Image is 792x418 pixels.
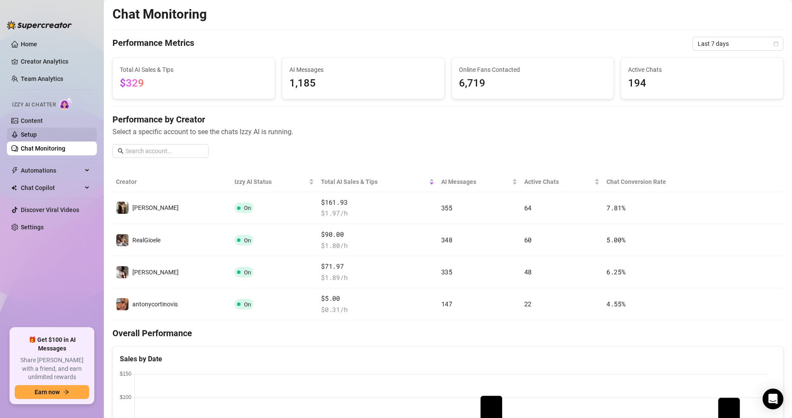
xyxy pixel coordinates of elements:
[244,237,251,244] span: On
[120,354,776,364] div: Sales by Date
[15,356,89,382] span: Share [PERSON_NAME] with a friend, and earn unlimited rewards
[116,234,128,246] img: RealGioele
[116,298,128,310] img: antonycortinovis
[698,37,778,50] span: Last 7 days
[21,164,82,177] span: Automations
[321,241,434,251] span: $ 1.80 /h
[321,305,434,315] span: $ 0.31 /h
[321,273,434,283] span: $ 1.89 /h
[521,172,603,192] th: Active Chats
[606,299,625,308] span: 4.55 %
[21,41,37,48] a: Home
[125,146,203,156] input: Search account...
[59,97,73,110] img: AI Chatter
[244,205,251,211] span: On
[132,301,178,308] span: antonycortinovis
[628,65,776,74] span: Active Chats
[441,299,452,308] span: 147
[112,37,194,51] h4: Performance Metrics
[63,389,69,395] span: arrow-right
[116,202,128,214] img: Bruno
[112,172,231,192] th: Creator
[21,55,90,68] a: Creator Analytics
[15,385,89,399] button: Earn nowarrow-right
[628,75,776,92] span: 194
[7,21,72,29] img: logo-BBDzfeDw.svg
[112,113,783,125] h4: Performance by Creator
[244,301,251,308] span: On
[21,206,79,213] a: Discover Viral Videos
[773,41,779,46] span: calendar
[132,269,179,276] span: [PERSON_NAME]
[606,267,625,276] span: 6.25 %
[459,65,607,74] span: Online Fans Contacted
[441,267,452,276] span: 335
[118,148,124,154] span: search
[763,389,783,409] div: Open Intercom Messenger
[21,75,63,82] a: Team Analytics
[21,131,37,138] a: Setup
[21,224,44,231] a: Settings
[321,293,434,304] span: $5.00
[441,203,452,212] span: 355
[441,235,452,244] span: 348
[321,208,434,219] span: $ 1.97 /h
[606,235,625,244] span: 5.00 %
[524,235,532,244] span: 60
[317,172,437,192] th: Total AI Sales & Tips
[321,197,434,208] span: $161.93
[524,177,593,186] span: Active Chats
[21,145,65,152] a: Chat Monitoring
[231,172,318,192] th: Izzy AI Status
[21,117,43,124] a: Content
[132,204,179,211] span: [PERSON_NAME]
[244,269,251,276] span: On
[112,6,207,23] h2: Chat Monitoring
[603,172,716,192] th: Chat Conversion Rate
[15,336,89,353] span: 🎁 Get $100 in AI Messages
[524,203,532,212] span: 64
[21,181,82,195] span: Chat Copilot
[524,267,532,276] span: 48
[438,172,521,192] th: AI Messages
[524,299,532,308] span: 22
[116,266,128,278] img: Johnnyrichs
[120,77,144,89] span: $329
[11,167,18,174] span: thunderbolt
[112,327,783,339] h4: Overall Performance
[289,75,437,92] span: 1,185
[234,177,308,186] span: Izzy AI Status
[606,203,625,212] span: 7.81 %
[321,261,434,272] span: $71.97
[132,237,160,244] span: RealGioele
[459,75,607,92] span: 6,719
[12,101,56,109] span: Izzy AI Chatter
[321,177,427,186] span: Total AI Sales & Tips
[11,185,17,191] img: Chat Copilot
[289,65,437,74] span: AI Messages
[112,126,783,137] span: Select a specific account to see the chats Izzy AI is running.
[120,65,268,74] span: Total AI Sales & Tips
[35,389,60,395] span: Earn now
[441,177,510,186] span: AI Messages
[321,229,434,240] span: $90.00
